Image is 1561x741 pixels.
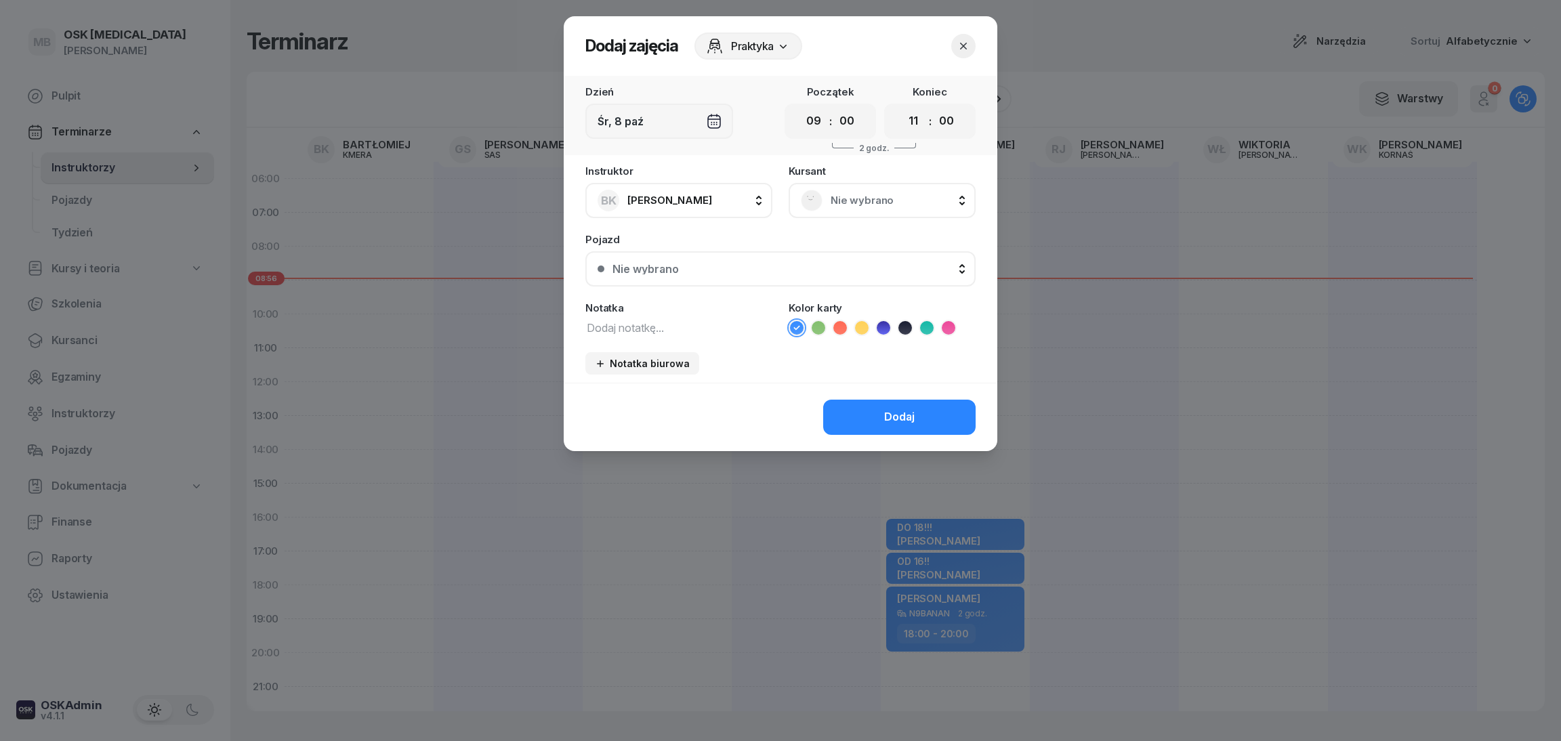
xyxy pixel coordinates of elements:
div: Dodaj [884,408,915,426]
button: Notatka biurowa [585,352,699,375]
span: Nie wybrano [831,192,963,209]
span: Praktyka [731,38,774,54]
span: [PERSON_NAME] [627,194,712,207]
div: Notatka biurowa [595,358,690,369]
span: BK [601,195,617,207]
h2: Dodaj zajęcia [585,35,678,57]
button: Dodaj [823,400,976,435]
div: : [829,113,832,129]
div: : [929,113,932,129]
button: BK[PERSON_NAME] [585,183,772,218]
button: Nie wybrano [585,251,976,287]
div: Nie wybrano [612,263,679,274]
